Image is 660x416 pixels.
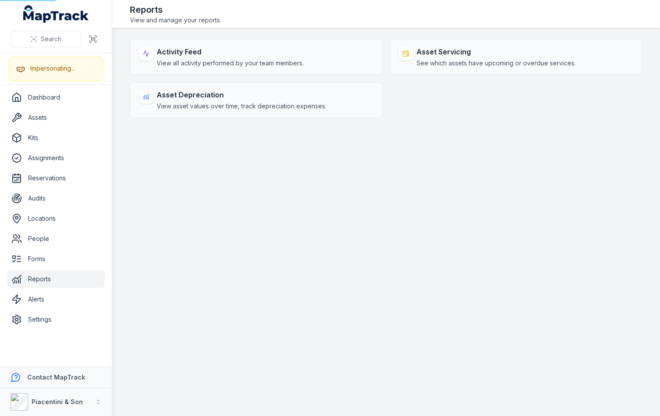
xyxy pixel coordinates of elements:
a: Kits [7,129,105,147]
a: Asset ServicingSee which assets have upcoming or overdue services. [390,39,642,75]
a: Reports [7,270,105,288]
span: View asset values over time, track depreciation expenses. [157,102,326,111]
a: Settings [7,311,105,328]
a: Audits [7,190,105,207]
strong: Asset Depreciation [157,90,326,100]
span: Search [41,35,61,43]
strong: Contact MapTrack [27,373,85,381]
strong: Piacentini & Son [32,398,83,405]
a: Forms [7,250,105,268]
span: View and manage your reports. [130,16,221,25]
div: Impersonating... [30,64,75,73]
strong: Activity Feed [157,47,304,57]
a: Asset DepreciationView asset values over time, track depreciation expenses. [130,82,383,118]
h2: Reports [130,4,221,16]
a: Assignments [7,149,105,167]
a: Dashboard [7,89,105,106]
a: Assets [7,109,105,126]
a: People [7,230,105,247]
strong: Asset Servicing [416,47,576,57]
a: Locations [7,210,105,227]
a: Activity FeedView all activity performed by your team members. [130,39,383,75]
button: Search [11,31,81,47]
a: Reservations [7,169,105,187]
span: See which assets have upcoming or overdue services. [416,59,576,68]
a: MapTrack [23,5,89,23]
a: Alerts [7,290,105,308]
span: View all activity performed by your team members. [157,59,304,68]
